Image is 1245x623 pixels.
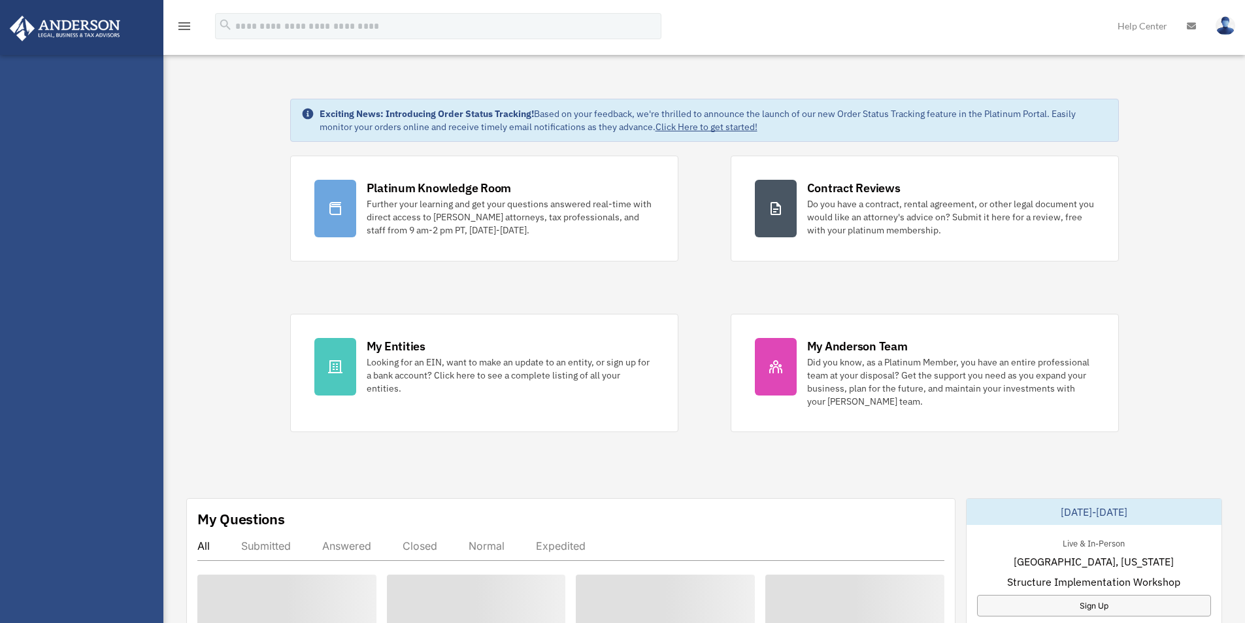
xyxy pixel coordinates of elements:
span: Structure Implementation Workshop [1007,574,1180,590]
div: My Anderson Team [807,338,908,354]
div: Normal [469,539,505,552]
div: Further your learning and get your questions answered real-time with direct access to [PERSON_NAM... [367,197,654,237]
div: My Entities [367,338,425,354]
div: Submitted [241,539,291,552]
span: [GEOGRAPHIC_DATA], [US_STATE] [1014,554,1174,569]
div: My Questions [197,509,285,529]
div: Do you have a contract, rental agreement, or other legal document you would like an attorney's ad... [807,197,1095,237]
div: Answered [322,539,371,552]
div: Contract Reviews [807,180,901,196]
div: All [197,539,210,552]
img: Anderson Advisors Platinum Portal [6,16,124,41]
div: Expedited [536,539,586,552]
i: search [218,18,233,32]
div: Did you know, as a Platinum Member, you have an entire professional team at your disposal? Get th... [807,356,1095,408]
a: Contract Reviews Do you have a contract, rental agreement, or other legal document you would like... [731,156,1119,261]
div: Live & In-Person [1052,535,1135,549]
strong: Exciting News: Introducing Order Status Tracking! [320,108,534,120]
img: User Pic [1216,16,1235,35]
div: Based on your feedback, we're thrilled to announce the launch of our new Order Status Tracking fe... [320,107,1108,133]
a: Sign Up [977,595,1211,616]
div: [DATE]-[DATE] [967,499,1221,525]
a: My Anderson Team Did you know, as a Platinum Member, you have an entire professional team at your... [731,314,1119,432]
div: Platinum Knowledge Room [367,180,512,196]
a: My Entities Looking for an EIN, want to make an update to an entity, or sign up for a bank accoun... [290,314,678,432]
i: menu [176,18,192,34]
a: menu [176,23,192,34]
a: Platinum Knowledge Room Further your learning and get your questions answered real-time with dire... [290,156,678,261]
a: Click Here to get started! [656,121,757,133]
div: Closed [403,539,437,552]
div: Looking for an EIN, want to make an update to an entity, or sign up for a bank account? Click her... [367,356,654,395]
